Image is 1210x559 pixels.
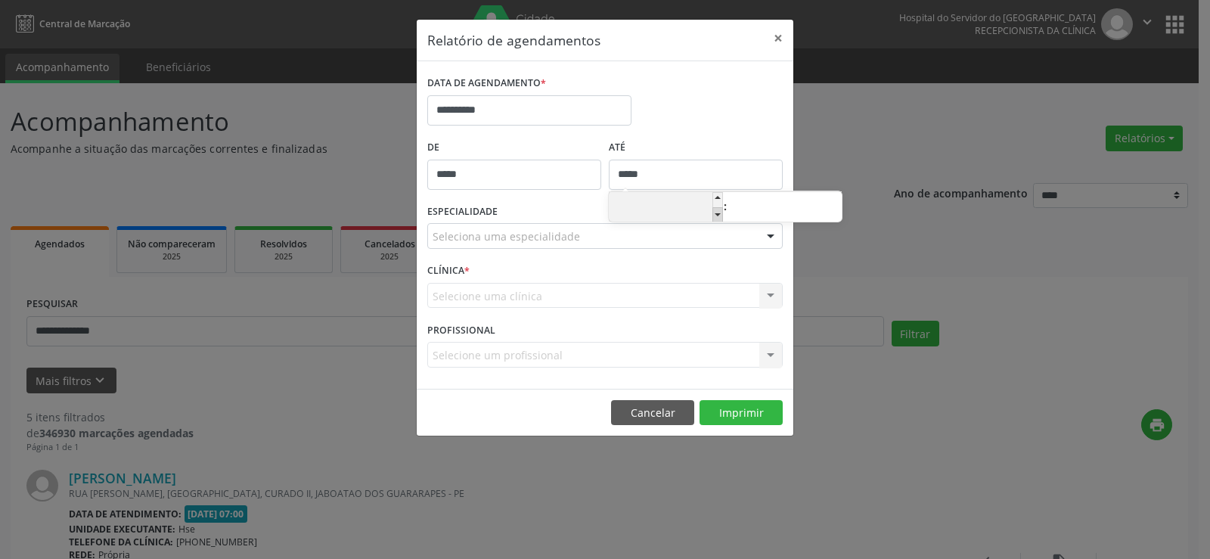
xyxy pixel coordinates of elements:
label: ATÉ [609,136,783,160]
span: : [723,191,728,222]
button: Imprimir [700,400,783,426]
label: De [427,136,601,160]
button: Cancelar [611,400,694,426]
span: Seleciona uma especialidade [433,228,580,244]
input: Minute [728,193,842,223]
label: ESPECIALIDADE [427,200,498,224]
label: DATA DE AGENDAMENTO [427,72,546,95]
label: PROFISSIONAL [427,318,495,342]
label: CLÍNICA [427,259,470,283]
button: Close [763,20,793,57]
input: Hour [609,193,723,223]
h5: Relatório de agendamentos [427,30,600,50]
